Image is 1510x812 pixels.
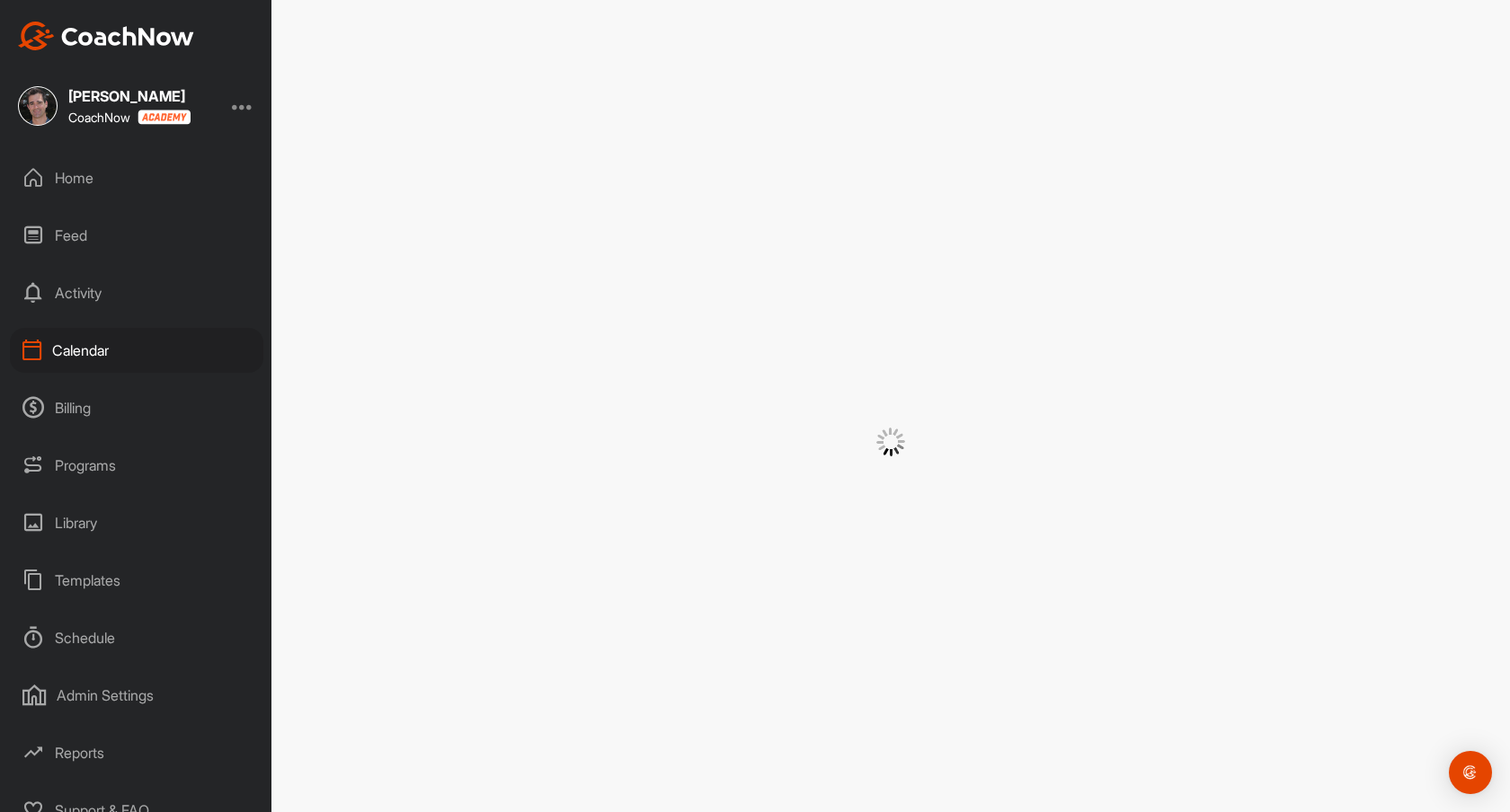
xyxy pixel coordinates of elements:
div: [PERSON_NAME] [68,89,191,103]
div: CoachNow [68,110,191,125]
div: Admin Settings [10,673,263,718]
div: Programs [10,443,263,488]
img: square_5027e2341d9045fb2fbe9f18383d5129.jpg [18,86,58,126]
img: CoachNow [18,22,194,50]
div: Schedule [10,615,263,660]
div: Feed [10,213,263,258]
img: CoachNow acadmey [138,110,191,125]
div: Home [10,155,263,200]
div: Activity [10,270,263,315]
div: Billing [10,385,263,430]
img: G6gVgL6ErOh57ABN0eRmCEwV0I4iEi4d8EwaPGI0tHgoAbU4EAHFLEQAh+QQFCgALACwIAA4AGAASAAAEbHDJSesaOCdk+8xg... [876,428,905,456]
div: Calendar [10,328,263,373]
div: Templates [10,558,263,603]
div: Reports [10,730,263,775]
div: Library [10,500,263,545]
div: Open Intercom Messenger [1449,751,1492,794]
